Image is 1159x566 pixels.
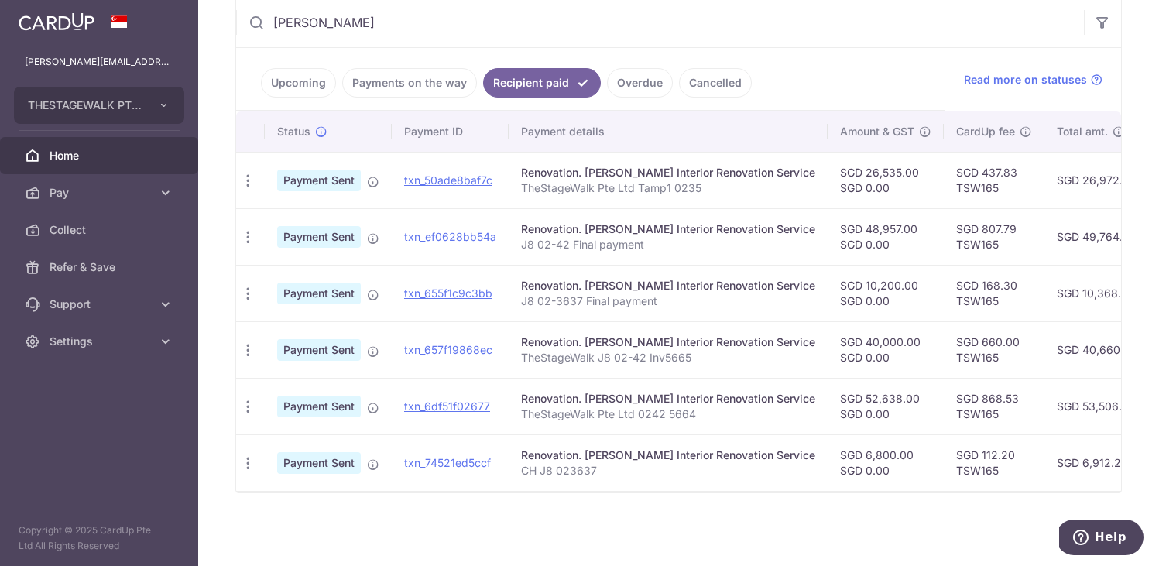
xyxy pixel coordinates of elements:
td: SGD 112.20 TSW165 [944,434,1044,491]
button: THESTAGEWALK PTE. LTD. [14,87,184,124]
span: Total amt. [1057,124,1108,139]
p: J8 02-42 Final payment [521,237,815,252]
img: CardUp [19,12,94,31]
div: Renovation. [PERSON_NAME] Interior Renovation Service [521,334,815,350]
span: Collect [50,222,152,238]
td: SGD 868.53 TSW165 [944,378,1044,434]
a: txn_6df51f02677 [404,400,490,413]
td: SGD 10,200.00 SGD 0.00 [828,265,944,321]
p: [PERSON_NAME][EMAIL_ADDRESS][DOMAIN_NAME] [25,54,173,70]
span: THESTAGEWALK PTE. LTD. [28,98,142,113]
p: CH J8 023637 [521,463,815,479]
span: Support [50,297,152,312]
p: TheStageWalk Pte Ltd 0242 5664 [521,406,815,422]
a: Overdue [607,68,673,98]
td: SGD 52,638.00 SGD 0.00 [828,378,944,434]
span: Payment Sent [277,339,361,361]
span: Payment Sent [277,452,361,474]
div: Renovation. [PERSON_NAME] Interior Renovation Service [521,448,815,463]
td: SGD 6,912.20 [1044,434,1150,491]
span: Payment Sent [277,283,361,304]
span: CardUp fee [956,124,1015,139]
td: SGD 49,764.79 [1044,208,1150,265]
th: Payment ID [392,111,509,152]
td: SGD 6,800.00 SGD 0.00 [828,434,944,491]
td: SGD 26,535.00 SGD 0.00 [828,152,944,208]
span: Payment Sent [277,396,361,417]
div: Renovation. [PERSON_NAME] Interior Renovation Service [521,165,815,180]
span: Pay [50,185,152,201]
td: SGD 807.79 TSW165 [944,208,1044,265]
a: txn_657f19868ec [404,343,492,356]
td: SGD 53,506.53 [1044,378,1150,434]
a: txn_50ade8baf7c [404,173,492,187]
td: SGD 660.00 TSW165 [944,321,1044,378]
div: Renovation. [PERSON_NAME] Interior Renovation Service [521,278,815,293]
span: Payment Sent [277,170,361,191]
a: Recipient paid [483,68,601,98]
span: Settings [50,334,152,349]
td: SGD 26,972.83 [1044,152,1150,208]
span: Payment Sent [277,226,361,248]
p: TheStageWalk Pte Ltd Tamp1 0235 [521,180,815,196]
a: Payments on the way [342,68,477,98]
span: Status [277,124,310,139]
span: Amount & GST [840,124,914,139]
td: SGD 40,000.00 SGD 0.00 [828,321,944,378]
span: Home [50,148,152,163]
td: SGD 10,368.30 [1044,265,1150,321]
div: Renovation. [PERSON_NAME] Interior Renovation Service [521,221,815,237]
th: Payment details [509,111,828,152]
p: TheStageWalk J8 02-42 Inv5665 [521,350,815,365]
p: J8 02-3637 Final payment [521,293,815,309]
span: Refer & Save [50,259,152,275]
td: SGD 48,957.00 SGD 0.00 [828,208,944,265]
a: Read more on statuses [964,72,1102,87]
a: txn_ef0628bb54a [404,230,496,243]
a: Upcoming [261,68,336,98]
a: txn_74521ed5ccf [404,456,491,469]
iframe: Opens a widget where you can find more information [1059,520,1144,558]
span: Read more on statuses [964,72,1087,87]
td: SGD 168.30 TSW165 [944,265,1044,321]
a: txn_655f1c9c3bb [404,286,492,300]
a: Cancelled [679,68,752,98]
div: Renovation. [PERSON_NAME] Interior Renovation Service [521,391,815,406]
td: SGD 437.83 TSW165 [944,152,1044,208]
td: SGD 40,660.00 [1044,321,1150,378]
